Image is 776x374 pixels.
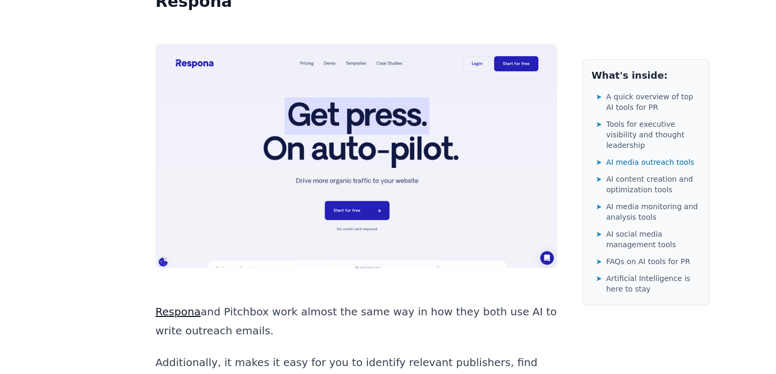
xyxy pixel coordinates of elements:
span: FAQs on AI tools for PR [606,256,690,267]
span: AI content creation and optimization tools [606,174,700,195]
a: ➤AI media monitoring and analysis tools [596,199,700,225]
a: ➤FAQs on AI tools for PR [596,254,700,269]
span: ➤ [596,229,602,239]
a: ➤A quick overview of top AI tools for PR [596,89,700,115]
h2: What's inside: [592,68,700,83]
span: A quick overview of top AI tools for PR [606,91,700,113]
span: ➤ [596,256,602,267]
a: ➤Artificial Intelligence is here to stay [596,271,700,296]
a: ➤Tools for executive visibility and thought leadership [596,117,700,153]
span: ➤ [596,119,602,129]
span: AI media monitoring and analysis tools [606,201,700,222]
span: ➤ [596,91,602,102]
span: AI media outreach tools [606,157,695,167]
p: and Pitchbox work almost the same way in how they both use AI to write outreach emails. [155,302,557,340]
span: Artificial Intelligence is here to stay [606,273,700,294]
img: respona.png [155,44,557,268]
span: ➤ [596,174,602,184]
a: ➤AI media outreach tools [596,155,700,170]
span: Tools for executive visibility and thought leadership [606,119,700,151]
span: ➤ [596,201,602,212]
a: Respona [155,305,201,318]
a: ➤AI social media management tools [596,227,700,252]
span: ➤ [596,273,602,284]
span: AI social media management tools [606,229,700,250]
span: ➤ [596,157,602,167]
a: ➤AI content creation and optimization tools [596,172,700,197]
